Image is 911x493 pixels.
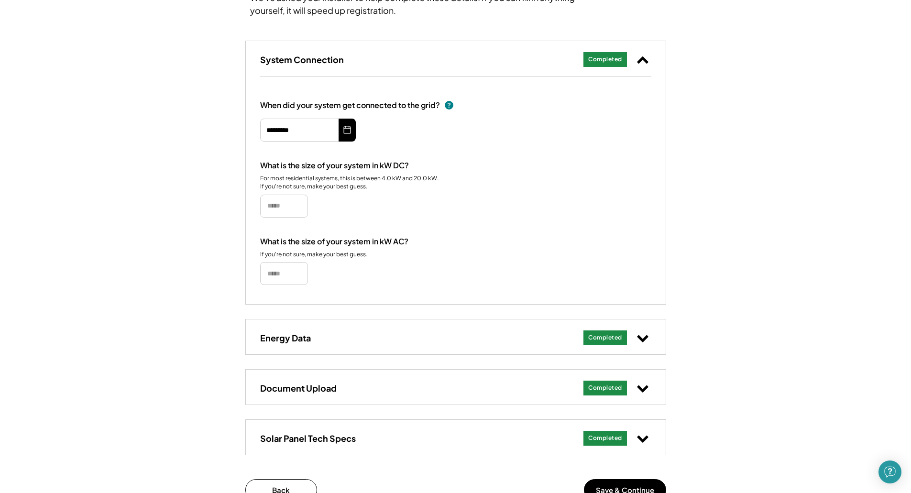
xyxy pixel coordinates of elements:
h3: Energy Data [260,332,311,343]
div: What is the size of your system in kW DC? [260,161,409,171]
div: What is the size of your system in kW AC? [260,237,408,247]
div: Completed [588,55,622,64]
div: If you're not sure, make your best guess. [260,251,367,259]
div: Open Intercom Messenger [878,460,901,483]
h3: Document Upload [260,383,337,394]
h3: Solar Panel Tech Specs [260,433,356,444]
div: Completed [588,434,622,442]
div: Completed [588,334,622,342]
div: When did your system get connected to the grid? [260,100,440,110]
div: Completed [588,384,622,392]
h3: System Connection [260,54,344,65]
div: For most residential systems, this is between 4.0 kW and 20.0 kW. If you're not sure, make your b... [260,175,439,191]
